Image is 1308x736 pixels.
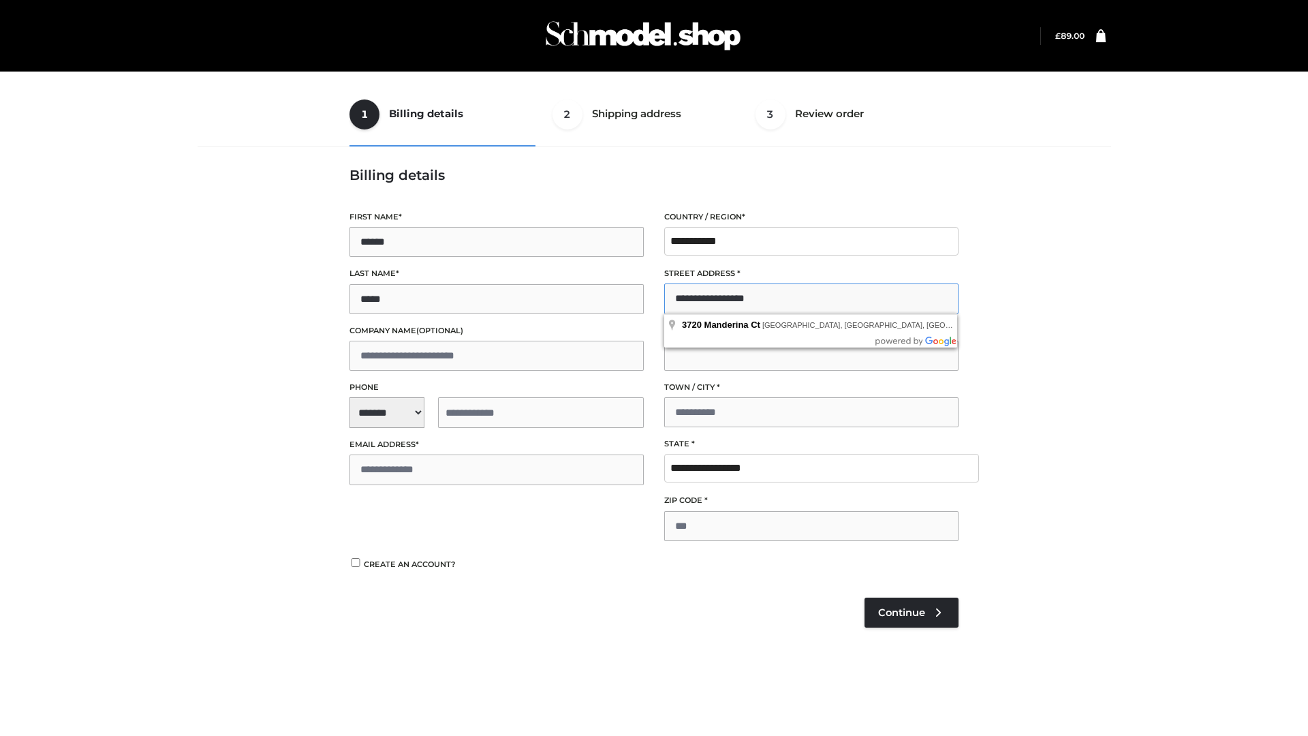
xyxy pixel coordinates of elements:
input: Create an account? [349,558,362,567]
span: Manderina Ct [704,320,760,330]
label: Company name [349,324,644,337]
label: Street address [664,267,959,280]
label: Town / City [664,381,959,394]
label: First name [349,211,644,224]
label: Last name [349,267,644,280]
label: Email address [349,438,644,451]
bdi: 89.00 [1055,31,1085,41]
h3: Billing details [349,167,959,183]
span: Continue [878,607,925,619]
span: £ [1055,31,1061,41]
label: Country / Region [664,211,959,224]
span: Create an account? [364,559,456,569]
img: Schmodel Admin 964 [541,9,745,63]
span: 3720 [682,320,702,330]
a: £89.00 [1055,31,1085,41]
span: [GEOGRAPHIC_DATA], [GEOGRAPHIC_DATA], [GEOGRAPHIC_DATA] [762,321,1005,329]
label: ZIP Code [664,494,959,507]
label: Phone [349,381,644,394]
label: State [664,438,959,450]
a: Continue [865,598,959,628]
span: (optional) [416,326,463,335]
